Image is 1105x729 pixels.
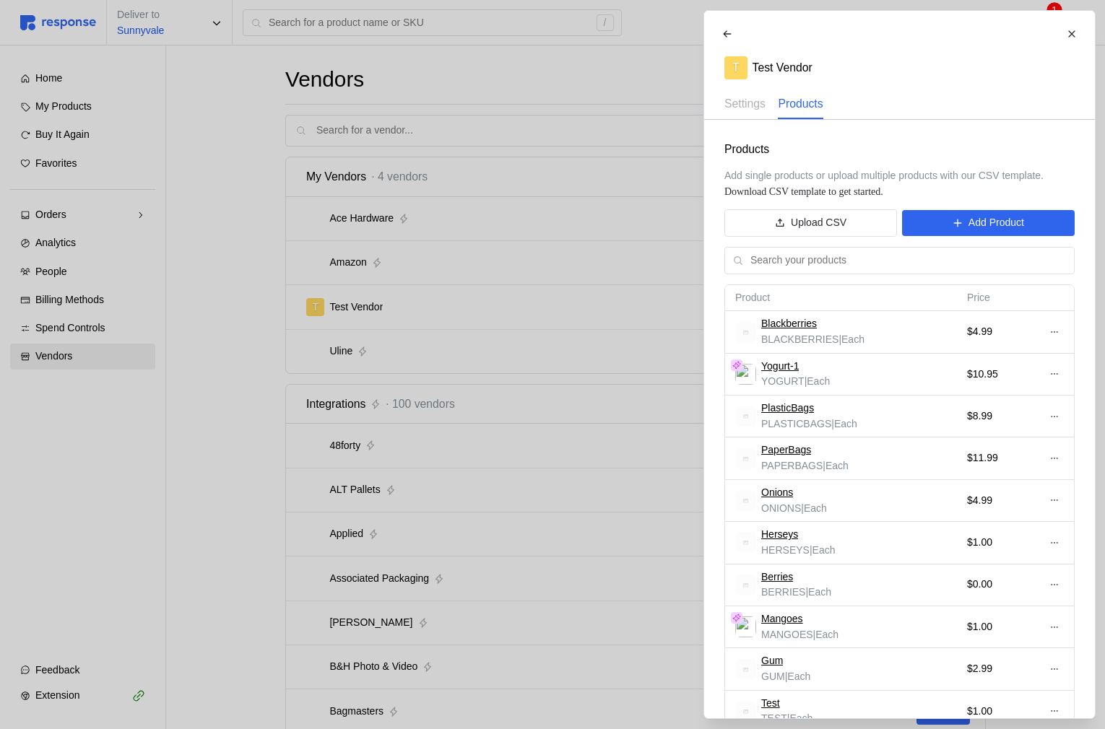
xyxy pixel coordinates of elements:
span: | Each [804,375,830,387]
img: svg%3e [735,532,756,553]
span: | Each [786,712,812,724]
span: | Each [831,418,857,429]
p: $1.00 [967,535,1025,551]
p: $11.99 [967,450,1025,466]
img: svg%3e [735,490,756,511]
p: Upload CSV [791,215,846,231]
p: Price [967,290,1025,306]
a: Gum [761,653,783,669]
a: Onions [761,485,793,501]
span: | Each [805,586,831,598]
img: svg%3e [735,322,756,343]
img: svg%3e [735,659,756,680]
a: PlasticBags [761,401,814,416]
p: Products [724,140,1075,158]
img: svg%3e [735,448,756,469]
span: BERRIES [761,586,805,598]
p: $2.99 [967,661,1025,677]
p: T [732,58,739,77]
p: $10.95 [967,367,1025,383]
a: Download CSV template to get started. [724,186,883,197]
a: Test [761,696,780,712]
p: $8.99 [967,409,1025,424]
span: Add single products or upload multiple products with our CSV template. [724,170,1044,181]
p: $4.99 [967,324,1025,340]
span: | Each [823,460,849,471]
a: PaperBags [761,442,811,458]
span: | Each [838,333,864,345]
a: Blackberries [761,316,817,332]
a: Herseys [761,527,798,543]
span: PLASTICBAGS [761,418,831,429]
button: Upload CSV [724,209,897,237]
img: svg%3e [735,575,756,595]
p: Add Product [968,215,1023,231]
p: $0.00 [967,577,1025,593]
p: Settings [724,95,766,113]
span: PAPERBAGS [761,460,823,471]
p: $4.99 [967,493,1025,509]
a: Berries [761,569,793,585]
p: Test Vendor [752,58,812,77]
input: Search your products [750,248,1066,274]
span: MANGOES [761,629,813,640]
a: Yogurt-1 [761,359,799,375]
span: TEST [761,712,787,724]
span: ONIONS [761,502,801,514]
p: Products [778,95,823,113]
a: Mangoes [761,611,803,627]
span: YOGURT [761,375,805,387]
p: Product [735,290,947,306]
button: Add Product [902,210,1074,236]
img: 6ffd52a9-3d83-4faa-a95f-040df60aca83.jpeg [735,364,756,385]
span: HERSEYS [761,544,810,556]
span: | Each [812,629,838,640]
img: d3ac4687-b242-4948-a6d1-30de9b2d8823.jpeg [735,616,756,637]
span: GUM [761,671,785,682]
img: svg%3e [735,406,756,427]
span: BLACKBERRIES [761,333,838,345]
p: $1.00 [967,704,1025,720]
span: | Each [809,544,835,556]
p: $1.00 [967,619,1025,635]
span: | Each [801,502,827,514]
img: svg%3e [735,701,756,722]
span: | Each [784,671,810,682]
